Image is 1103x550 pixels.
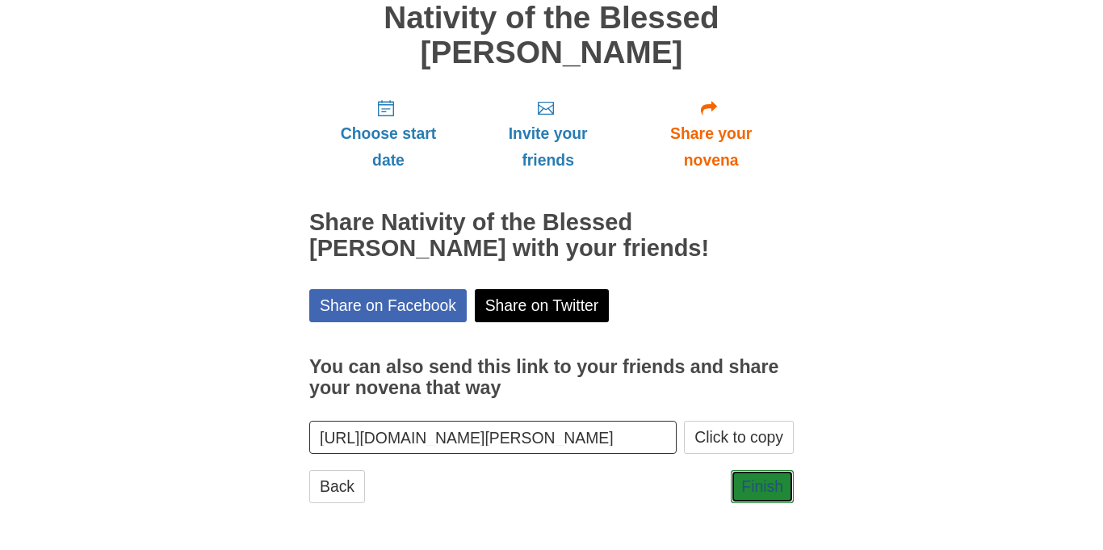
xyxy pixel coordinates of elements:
[325,120,451,174] span: Choose start date
[684,421,794,454] button: Click to copy
[484,120,612,174] span: Invite your friends
[309,86,468,182] a: Choose start date
[468,86,628,182] a: Invite your friends
[731,470,794,503] a: Finish
[309,357,794,398] h3: You can also send this link to your friends and share your novena that way
[628,86,794,182] a: Share your novena
[309,289,467,322] a: Share on Facebook
[309,470,365,503] a: Back
[309,1,794,69] h1: Nativity of the Blessed [PERSON_NAME]
[475,289,610,322] a: Share on Twitter
[309,210,794,262] h2: Share Nativity of the Blessed [PERSON_NAME] with your friends!
[644,120,778,174] span: Share your novena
